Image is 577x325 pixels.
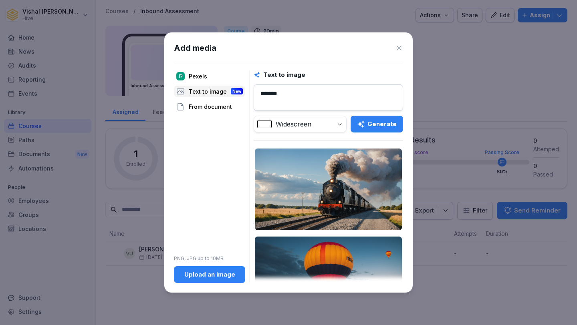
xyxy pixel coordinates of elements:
div: Upload an image [180,270,239,279]
div: Generate [357,120,397,128]
div: Pexels [174,70,245,82]
button: Generate [351,116,403,132]
img: pexels.png [176,72,185,80]
div: Text to image [174,86,245,97]
h1: Add media [174,42,216,54]
button: Upload an image [174,266,245,283]
div: From document [174,101,245,112]
img: n8lyisw1gs0fm0khk1zqh51c.jpg [255,148,402,230]
img: ji6wrj6xqtj32jfjdl3gcgsd.jpg [255,237,402,318]
h1: Text to image [263,70,305,80]
div: New [231,88,243,94]
p: PNG, JPG up to 10MB [174,255,245,262]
